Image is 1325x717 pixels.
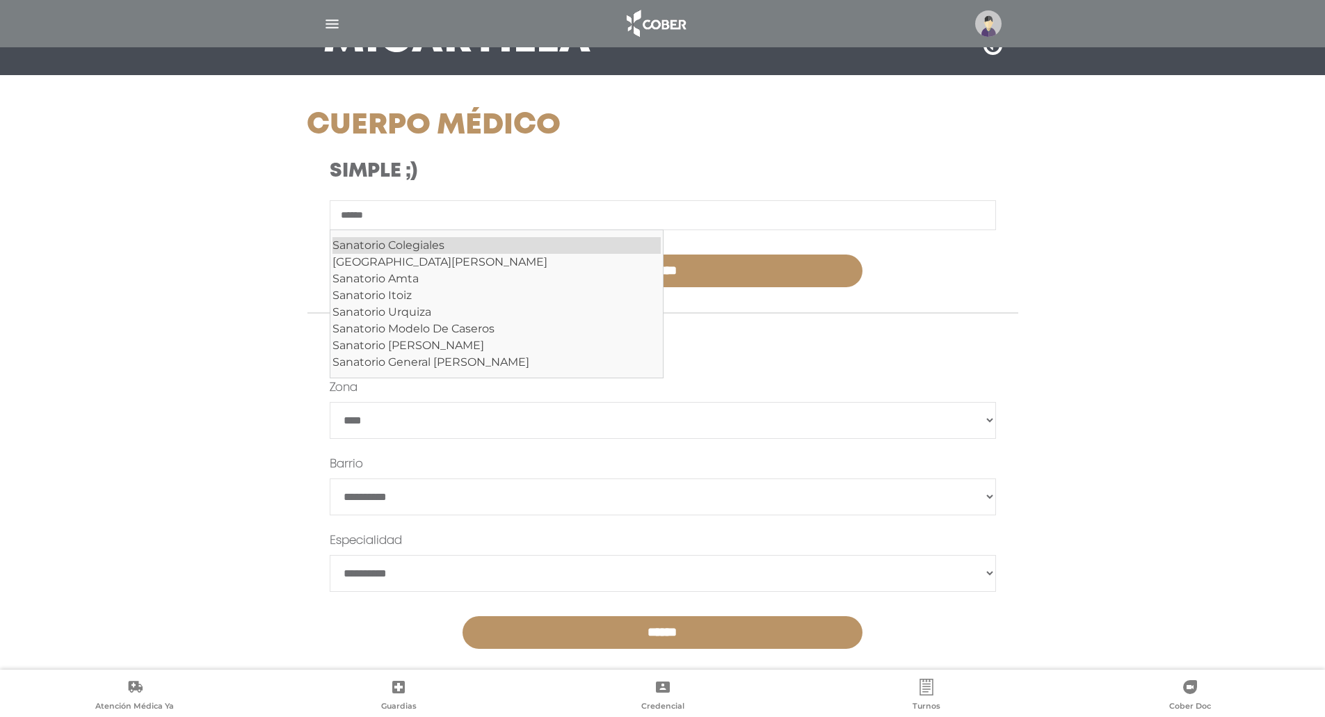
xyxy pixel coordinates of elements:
div: Sanatorio Urquiza [332,304,661,321]
a: Turnos [794,679,1058,714]
span: Turnos [913,701,940,714]
span: Cober Doc [1169,701,1211,714]
div: [GEOGRAPHIC_DATA][PERSON_NAME] [332,254,661,271]
h3: Simple ;) [330,160,752,184]
label: Zona [330,380,358,396]
div: Sanatorio Modelo De Caseros [332,321,661,337]
img: profile-placeholder.svg [975,10,1002,37]
div: Sanatorio [PERSON_NAME] [332,337,661,354]
div: Sanatorio Colegiales [332,237,661,254]
span: Guardias [381,701,417,714]
a: Guardias [266,679,530,714]
span: Atención Médica Ya [95,701,174,714]
img: Cober_menu-lines-white.svg [323,15,341,33]
div: Sanatorio Itoiz [332,287,661,304]
div: Sanatorio Amta [332,271,661,287]
img: logo_cober_home-white.png [619,7,692,40]
label: Barrio [330,456,363,473]
h3: Mi Cartilla [323,22,591,58]
label: Especialidad [330,533,402,549]
a: Cober Doc [1059,679,1322,714]
span: Credencial [641,701,684,714]
h1: Cuerpo Médico [307,108,775,143]
div: Sanatorio General [PERSON_NAME] [332,354,661,371]
a: Credencial [531,679,794,714]
a: Atención Médica Ya [3,679,266,714]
